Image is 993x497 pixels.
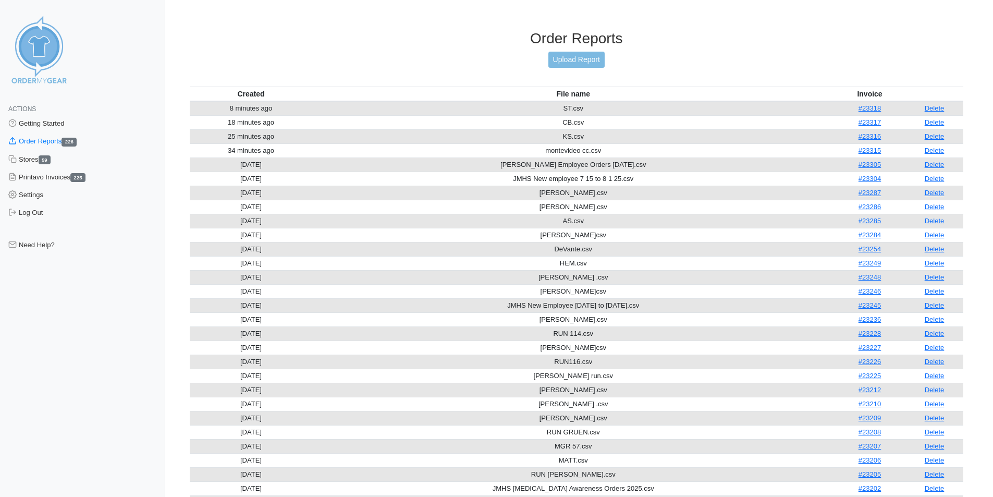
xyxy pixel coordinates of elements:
[190,143,313,157] td: 34 minutes ago
[312,312,834,326] td: [PERSON_NAME].csv
[312,228,834,242] td: [PERSON_NAME]csv
[925,484,945,492] a: Delete
[859,372,881,380] a: #23225
[859,161,881,168] a: #23305
[190,298,313,312] td: [DATE]
[190,397,313,411] td: [DATE]
[190,312,313,326] td: [DATE]
[925,386,945,394] a: Delete
[190,467,313,481] td: [DATE]
[925,147,945,154] a: Delete
[925,456,945,464] a: Delete
[190,87,313,101] th: Created
[190,270,313,284] td: [DATE]
[859,147,881,154] a: #23315
[190,157,313,172] td: [DATE]
[925,175,945,183] a: Delete
[925,189,945,197] a: Delete
[312,242,834,256] td: DeVante.csv
[925,344,945,351] a: Delete
[859,442,881,450] a: #23207
[859,259,881,267] a: #23249
[925,287,945,295] a: Delete
[190,228,313,242] td: [DATE]
[925,259,945,267] a: Delete
[70,173,85,182] span: 225
[925,231,945,239] a: Delete
[548,52,605,68] a: Upload Report
[859,217,881,225] a: #23285
[190,453,313,467] td: [DATE]
[312,467,834,481] td: RUN [PERSON_NAME].csv
[925,104,945,112] a: Delete
[925,372,945,380] a: Delete
[859,203,881,211] a: #23286
[859,344,881,351] a: #23227
[834,87,905,101] th: Invoice
[312,87,834,101] th: File name
[312,369,834,383] td: [PERSON_NAME] run.csv
[190,115,313,129] td: 18 minutes ago
[925,316,945,323] a: Delete
[312,270,834,284] td: [PERSON_NAME] .csv
[312,453,834,467] td: MATT.csv
[859,301,881,309] a: #23245
[925,161,945,168] a: Delete
[190,256,313,270] td: [DATE]
[312,383,834,397] td: [PERSON_NAME].csv
[925,358,945,366] a: Delete
[190,383,313,397] td: [DATE]
[190,355,313,369] td: [DATE]
[925,400,945,408] a: Delete
[190,369,313,383] td: [DATE]
[190,129,313,143] td: 25 minutes ago
[859,245,881,253] a: #23254
[925,217,945,225] a: Delete
[312,101,834,116] td: ST.csv
[859,287,881,295] a: #23246
[190,425,313,439] td: [DATE]
[859,175,881,183] a: #23304
[925,273,945,281] a: Delete
[312,355,834,369] td: RUN116.csv
[312,129,834,143] td: KS.csv
[39,155,51,164] span: 59
[190,186,313,200] td: [DATE]
[312,481,834,495] td: JMHS [MEDICAL_DATA] Awareness Orders 2025.csv
[190,326,313,341] td: [DATE]
[859,104,881,112] a: #23318
[190,411,313,425] td: [DATE]
[859,273,881,281] a: #23248
[190,200,313,214] td: [DATE]
[312,172,834,186] td: JMHS New employee 7 15 to 8 1 25.csv
[190,242,313,256] td: [DATE]
[312,326,834,341] td: RUN 114.csv
[312,115,834,129] td: CB.csv
[312,341,834,355] td: [PERSON_NAME]csv
[925,301,945,309] a: Delete
[859,316,881,323] a: #23236
[925,470,945,478] a: Delete
[859,470,881,478] a: #23205
[190,214,313,228] td: [DATE]
[312,425,834,439] td: RUN GRUEN.csv
[859,231,881,239] a: #23284
[859,118,881,126] a: #23317
[62,138,77,147] span: 226
[190,172,313,186] td: [DATE]
[312,214,834,228] td: AS.csv
[312,411,834,425] td: [PERSON_NAME].csv
[859,189,881,197] a: #23287
[312,284,834,298] td: [PERSON_NAME]csv
[312,200,834,214] td: [PERSON_NAME].csv
[925,442,945,450] a: Delete
[925,428,945,436] a: Delete
[859,400,881,408] a: #23210
[859,358,881,366] a: #23226
[859,132,881,140] a: #23316
[859,386,881,394] a: #23212
[312,143,834,157] td: montevideo cc.csv
[925,414,945,422] a: Delete
[312,186,834,200] td: [PERSON_NAME].csv
[859,428,881,436] a: #23208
